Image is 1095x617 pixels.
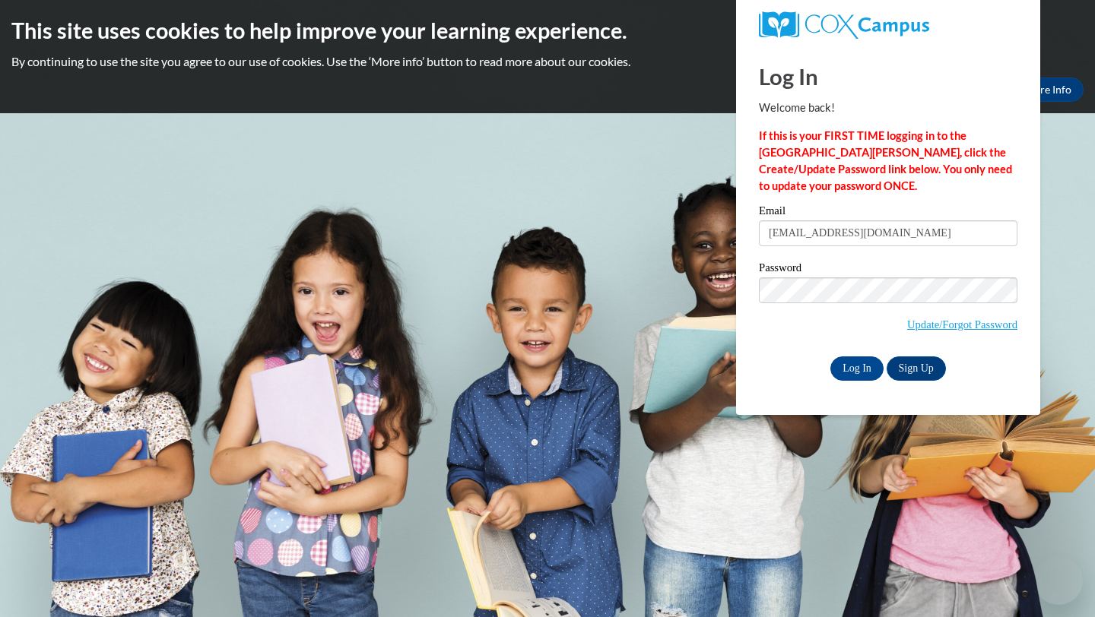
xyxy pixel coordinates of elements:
[759,205,1017,220] label: Email
[1034,556,1083,605] iframe: Button to launch messaging window
[887,356,946,381] a: Sign Up
[11,53,1084,70] p: By continuing to use the site you agree to our use of cookies. Use the ‘More info’ button to read...
[1012,78,1084,102] a: More Info
[907,318,1017,331] a: Update/Forgot Password
[11,15,1084,46] h2: This site uses cookies to help improve your learning experience.
[759,11,1017,39] a: COX Campus
[759,129,1012,192] strong: If this is your FIRST TIME logging in to the [GEOGRAPHIC_DATA][PERSON_NAME], click the Create/Upd...
[759,61,1017,92] h1: Log In
[759,262,1017,277] label: Password
[830,356,884,381] input: Log In
[759,11,929,39] img: COX Campus
[759,100,1017,116] p: Welcome back!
